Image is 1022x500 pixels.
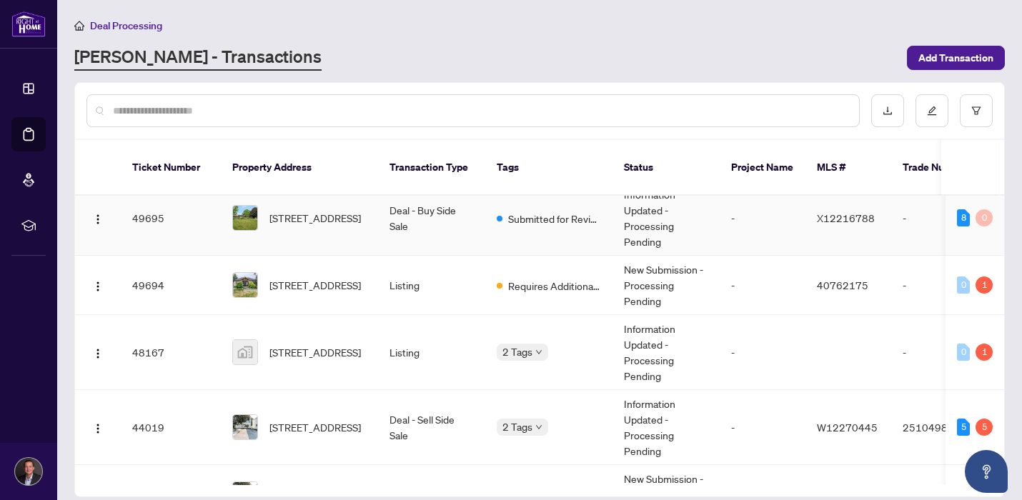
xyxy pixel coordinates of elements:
td: - [720,315,805,390]
th: MLS # [805,140,891,196]
img: thumbnail-img [233,273,257,297]
td: 2510498 [891,390,991,465]
div: 5 [976,419,993,436]
button: Open asap [965,450,1008,493]
img: Logo [92,423,104,434]
th: Tags [485,140,612,196]
span: 40762175 [817,279,868,291]
th: Status [612,140,720,196]
img: thumbnail-img [233,415,257,439]
td: - [720,181,805,256]
a: [PERSON_NAME] - Transactions [74,45,322,71]
td: 49694 [121,256,221,315]
button: download [871,94,904,127]
span: edit [927,106,937,116]
div: 0 [957,344,970,361]
button: filter [960,94,993,127]
img: Logo [92,281,104,292]
span: W12270445 [817,421,878,434]
span: [STREET_ADDRESS] [269,277,361,293]
th: Property Address [221,140,378,196]
div: 1 [976,276,993,294]
span: home [74,21,84,31]
td: Deal - Buy Side Sale [378,181,485,256]
img: Profile Icon [15,458,42,485]
td: - [891,181,991,256]
span: down [535,349,542,356]
td: - [891,256,991,315]
td: 44019 [121,390,221,465]
img: thumbnail-img [233,340,257,364]
span: X12216788 [817,211,875,224]
span: [STREET_ADDRESS] [269,210,361,226]
img: Logo [92,348,104,359]
td: Information Updated - Processing Pending [612,181,720,256]
th: Project Name [720,140,805,196]
button: Logo [86,206,109,229]
td: 49695 [121,181,221,256]
button: Add Transaction [907,46,1005,70]
span: Requires Additional Docs [508,278,601,294]
img: Logo [92,214,104,225]
span: [STREET_ADDRESS] [269,344,361,360]
span: Submitted for Review [508,211,601,226]
span: Add Transaction [918,46,993,69]
span: download [883,106,893,116]
td: - [720,256,805,315]
span: [STREET_ADDRESS] [269,419,361,435]
th: Transaction Type [378,140,485,196]
img: logo [11,11,46,37]
button: edit [916,94,948,127]
span: Deal Processing [90,19,162,32]
button: Logo [86,341,109,364]
div: 0 [957,276,970,294]
td: Deal - Sell Side Sale [378,390,485,465]
td: 48167 [121,315,221,390]
button: Logo [86,274,109,296]
img: thumbnail-img [233,206,257,230]
td: - [891,315,991,390]
td: New Submission - Processing Pending [612,256,720,315]
td: - [720,390,805,465]
span: 2 Tags [502,419,532,435]
div: 0 [976,209,993,226]
span: 2 Tags [502,344,532,360]
th: Ticket Number [121,140,221,196]
th: Trade Number [891,140,991,196]
td: Listing [378,315,485,390]
div: 8 [957,209,970,226]
div: 1 [976,344,993,361]
td: Information Updated - Processing Pending [612,315,720,390]
td: Listing [378,256,485,315]
button: Logo [86,416,109,439]
span: down [535,424,542,431]
span: filter [971,106,981,116]
div: 5 [957,419,970,436]
td: Information Updated - Processing Pending [612,390,720,465]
